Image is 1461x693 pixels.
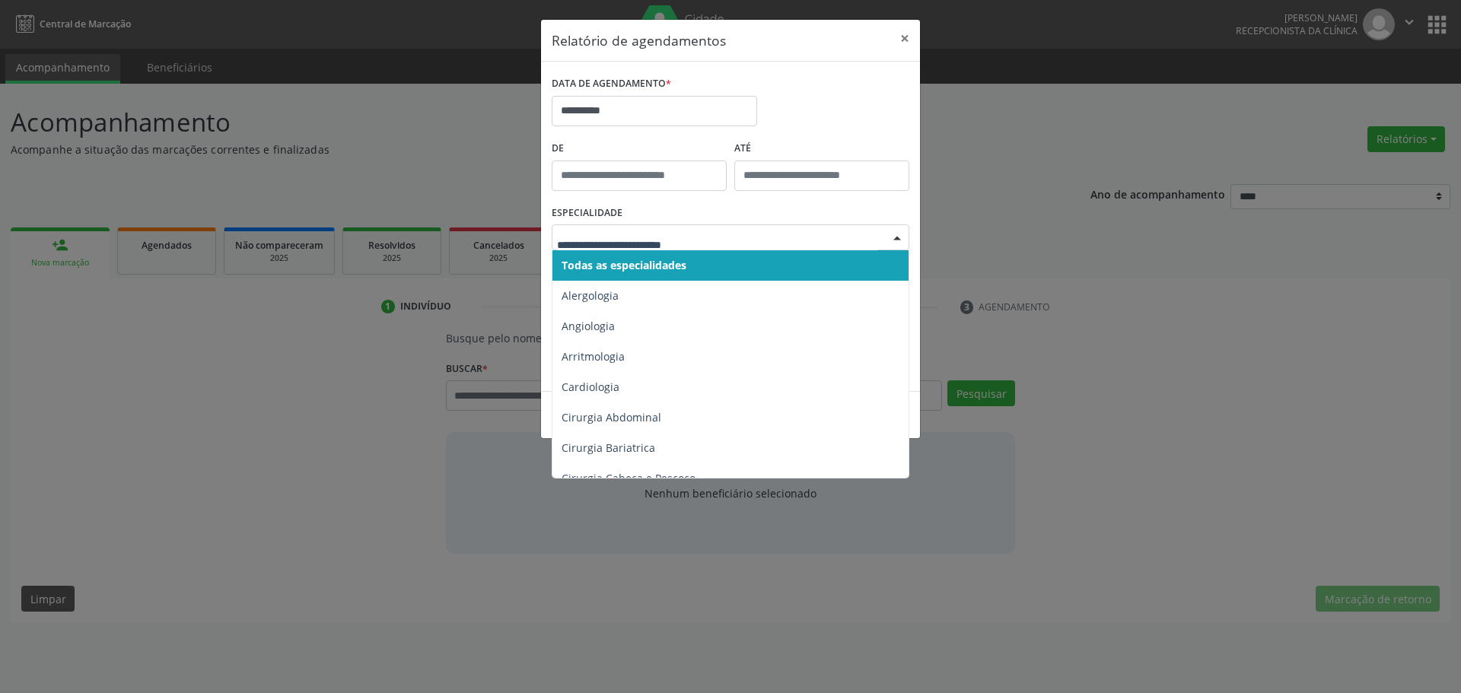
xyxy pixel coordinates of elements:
[552,137,727,161] label: De
[552,202,622,225] label: ESPECIALIDADE
[562,380,619,394] span: Cardiologia
[552,72,671,96] label: DATA DE AGENDAMENTO
[562,258,686,272] span: Todas as especialidades
[734,137,909,161] label: ATÉ
[552,30,726,50] h5: Relatório de agendamentos
[562,319,615,333] span: Angiologia
[562,440,655,455] span: Cirurgia Bariatrica
[562,471,695,485] span: Cirurgia Cabeça e Pescoço
[562,349,625,364] span: Arritmologia
[562,410,661,424] span: Cirurgia Abdominal
[562,288,619,303] span: Alergologia
[890,20,920,57] button: Close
